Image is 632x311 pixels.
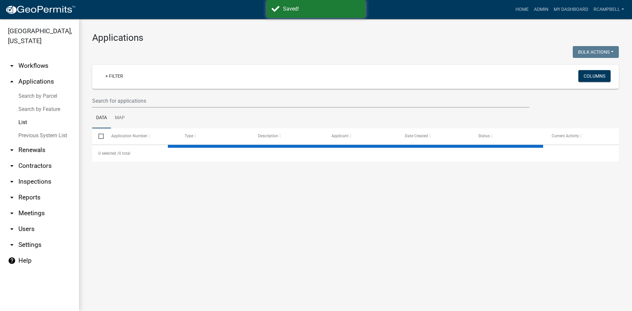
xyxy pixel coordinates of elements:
datatable-header-cell: Type [178,128,251,144]
datatable-header-cell: Application Number [105,128,178,144]
span: Current Activity [552,134,579,138]
i: arrow_drop_down [8,241,16,249]
div: 0 total [92,145,619,162]
a: Admin [531,3,551,16]
button: Bulk Actions [573,46,619,58]
a: Map [111,108,129,129]
div: Saved! [283,5,360,13]
i: help [8,257,16,265]
i: arrow_drop_down [8,62,16,70]
span: Applicant [331,134,349,138]
span: Description [258,134,278,138]
a: My Dashboard [551,3,591,16]
i: arrow_drop_down [8,146,16,154]
button: Columns [578,70,611,82]
datatable-header-cell: Select [92,128,105,144]
datatable-header-cell: Date Created [399,128,472,144]
datatable-header-cell: Status [472,128,545,144]
span: Date Created [405,134,428,138]
i: arrow_drop_down [8,178,16,186]
span: Status [478,134,490,138]
i: arrow_drop_down [8,162,16,170]
datatable-header-cell: Applicant [325,128,399,144]
h3: Applications [92,32,619,43]
i: arrow_drop_down [8,225,16,233]
input: Search for applications [92,94,529,108]
i: arrow_drop_down [8,194,16,201]
span: Application Number [111,134,147,138]
datatable-header-cell: Current Activity [545,128,619,144]
span: 0 selected / [98,151,119,156]
datatable-header-cell: Description [252,128,325,144]
span: Type [185,134,193,138]
a: Data [92,108,111,129]
i: arrow_drop_down [8,209,16,217]
a: rcampbell [591,3,627,16]
a: Home [513,3,531,16]
a: + Filter [100,70,128,82]
i: arrow_drop_up [8,78,16,86]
